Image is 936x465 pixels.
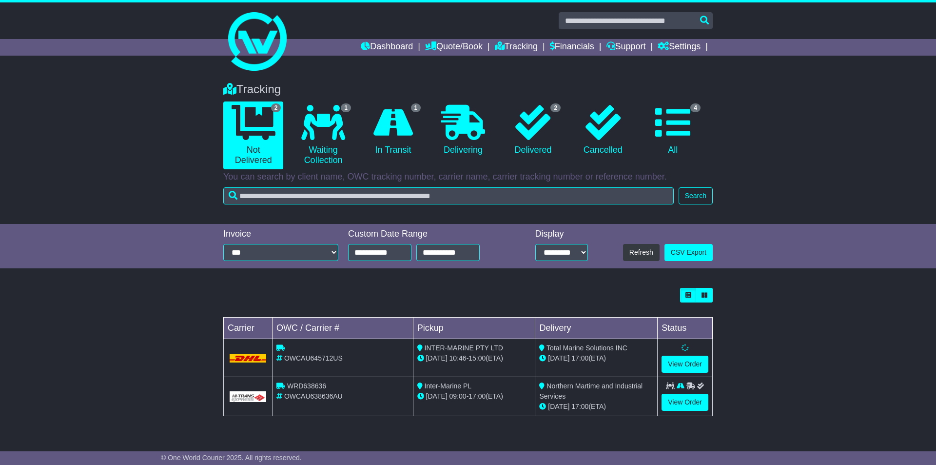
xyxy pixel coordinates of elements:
[535,229,588,240] div: Display
[425,39,483,56] a: Quote/Book
[413,318,535,339] td: Pickup
[643,101,703,159] a: 4 All
[606,39,646,56] a: Support
[425,382,471,390] span: Inter-Marine PL
[573,101,633,159] a: Cancelled
[571,403,588,410] span: 17:00
[224,318,273,339] td: Carrier
[284,354,343,362] span: OWCAU645712US
[449,392,467,400] span: 09:00
[662,356,708,373] a: View Order
[548,403,569,410] span: [DATE]
[539,402,653,412] div: (ETA)
[503,101,563,159] a: 2 Delivered
[679,187,713,204] button: Search
[623,244,660,261] button: Refresh
[449,354,467,362] span: 10:46
[341,103,351,112] span: 1
[539,353,653,364] div: (ETA)
[658,318,713,339] td: Status
[662,394,708,411] a: View Order
[468,392,486,400] span: 17:00
[417,353,531,364] div: - (ETA)
[425,344,503,352] span: INTER-MARINE PTY LTD
[433,101,493,159] a: Delivering
[417,391,531,402] div: - (ETA)
[287,382,326,390] span: WRD638636
[230,354,266,362] img: DHL.png
[361,39,413,56] a: Dashboard
[548,354,569,362] span: [DATE]
[411,103,421,112] span: 1
[550,39,594,56] a: Financials
[223,229,338,240] div: Invoice
[218,82,718,97] div: Tracking
[546,344,627,352] span: Total Marine Solutions INC
[468,354,486,362] span: 15:00
[426,392,448,400] span: [DATE]
[571,354,588,362] span: 17:00
[230,391,266,402] img: GetCarrierServiceLogo
[271,103,281,112] span: 2
[223,101,283,169] a: 2 Not Delivered
[550,103,561,112] span: 2
[664,244,713,261] a: CSV Export
[223,172,713,182] p: You can search by client name, OWC tracking number, carrier name, carrier tracking number or refe...
[284,392,343,400] span: OWCAU638636AU
[535,318,658,339] td: Delivery
[161,454,302,462] span: © One World Courier 2025. All rights reserved.
[495,39,538,56] a: Tracking
[658,39,701,56] a: Settings
[363,101,423,159] a: 1 In Transit
[273,318,413,339] td: OWC / Carrier #
[539,382,643,400] span: Northern Martime and Industrial Services
[293,101,353,169] a: 1 Waiting Collection
[348,229,505,240] div: Custom Date Range
[690,103,701,112] span: 4
[426,354,448,362] span: [DATE]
